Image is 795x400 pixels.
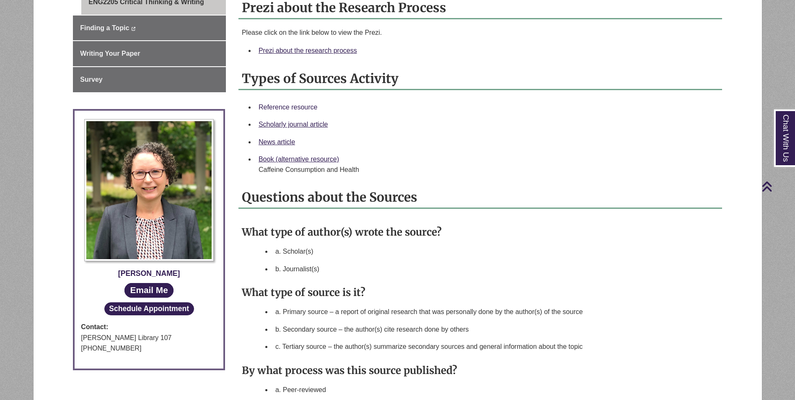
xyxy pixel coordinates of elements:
[242,286,365,299] strong: What type of source is it?
[81,343,217,354] div: [PHONE_NUMBER]
[80,24,129,31] span: Finding a Topic
[761,181,793,192] a: Back to Top
[259,156,339,163] a: Book (alternative resource)
[242,364,457,377] strong: By what process was this source published?
[272,381,719,399] li: a. Peer-reviewed
[84,119,213,261] img: Profile Photo
[81,332,217,343] div: [PERSON_NAME] Library 107
[73,41,226,66] a: Writing Your Paper
[81,268,217,279] div: [PERSON_NAME]
[131,27,136,31] i: This link opens in a new window
[242,226,442,239] strong: What type of author(s) wrote the source?
[242,28,719,38] p: Please click on the link below to view the Prezi.
[73,67,226,92] a: Survey
[259,104,318,111] a: Reference resource
[80,76,102,83] span: Survey
[259,121,328,128] a: Scholarly journal article
[73,16,226,41] a: Finding a Topic
[259,138,295,145] a: News article
[81,322,217,332] strong: Contact:
[80,50,140,57] span: Writing Your Paper
[238,187,722,209] h2: Questions about the Sources
[272,303,719,321] li: a. Primary source – a report of original research that was personally done by the author(s) of th...
[272,243,719,260] li: a. Scholar(s)
[272,338,719,356] li: c. Tertiary source – the author(s) summarize secondary sources and general information about the ...
[81,119,217,279] a: Profile Photo [PERSON_NAME]
[238,68,722,90] h2: Types of Sources Activity
[259,47,357,54] a: Prezi about the research process
[124,283,174,298] a: Email Me
[272,260,719,278] li: b. Journalist(s)
[272,321,719,338] li: b. Secondary source – the author(s) cite research done by others
[259,165,715,175] div: Caffeine Consumption and Health
[104,302,194,315] button: Schedule Appointment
